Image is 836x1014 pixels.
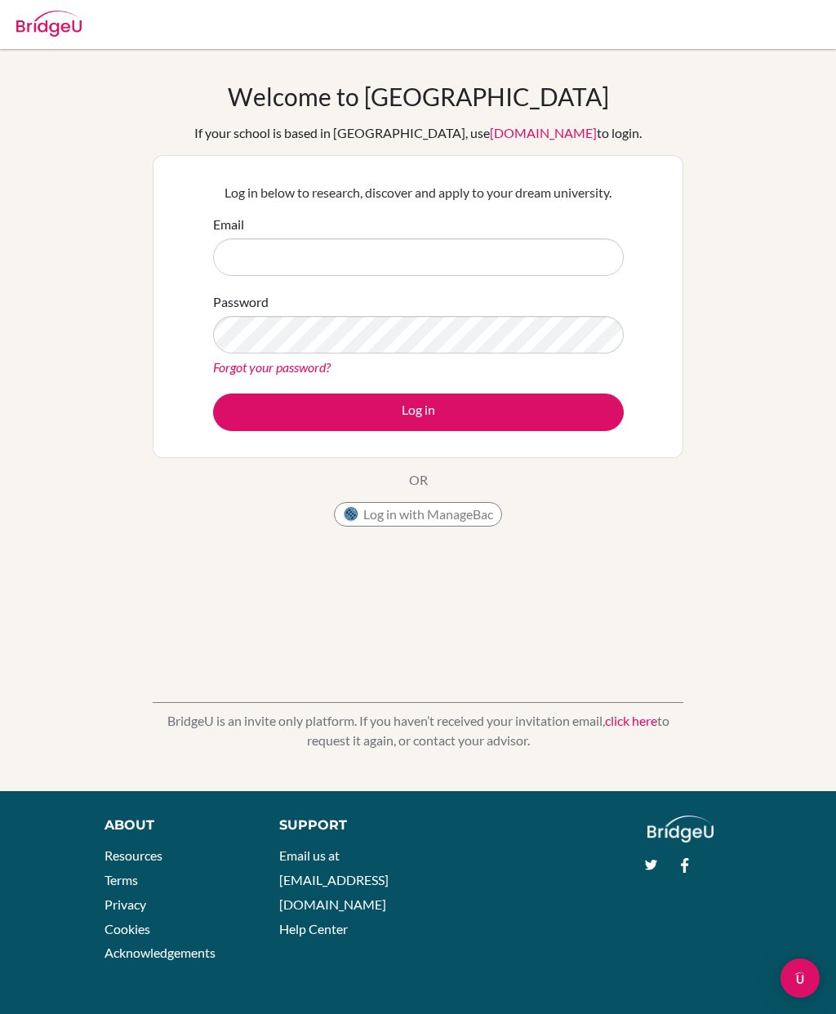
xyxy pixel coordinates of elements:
[647,816,714,843] img: logo_white@2x-f4f0deed5e89b7ecb1c2cc34c3e3d731f90f0f143d5ea2071677605dd97b5244.png
[104,896,146,912] a: Privacy
[780,958,820,998] div: Open Intercom Messenger
[213,183,624,202] p: Log in below to research, discover and apply to your dream university.
[605,713,657,728] a: click here
[334,502,502,527] button: Log in with ManageBac
[213,215,244,234] label: Email
[279,847,389,911] a: Email us at [EMAIL_ADDRESS][DOMAIN_NAME]
[409,470,428,490] p: OR
[213,292,269,312] label: Password
[104,872,138,887] a: Terms
[228,82,609,111] h1: Welcome to [GEOGRAPHIC_DATA]
[16,11,82,37] img: Bridge-U
[104,921,150,936] a: Cookies
[213,359,331,375] a: Forgot your password?
[279,921,348,936] a: Help Center
[104,816,243,835] div: About
[104,945,216,960] a: Acknowledgements
[279,816,403,835] div: Support
[104,847,162,863] a: Resources
[213,394,624,431] button: Log in
[490,125,597,140] a: [DOMAIN_NAME]
[194,123,642,143] div: If your school is based in [GEOGRAPHIC_DATA], use to login.
[153,711,683,750] p: BridgeU is an invite only platform. If you haven’t received your invitation email, to request it ...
